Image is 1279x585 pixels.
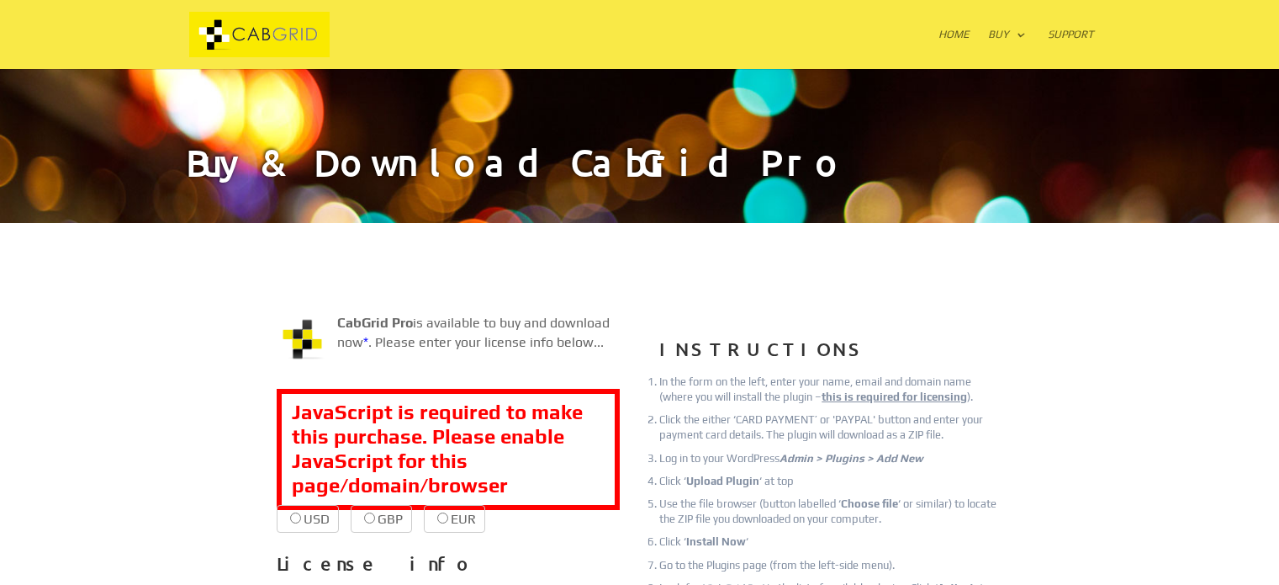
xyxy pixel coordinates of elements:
li: Click ‘ ‘ at top [659,474,1002,489]
h1: Buy & Download CabGrid Pro [186,144,1094,223]
label: USD [277,505,339,533]
strong: Choose file [841,497,898,510]
li: Go to the Plugins page (from the left-side menu). [659,558,1002,573]
li: In the form on the left, enter your name, email and domain name (where you will install the plugi... [659,375,1002,405]
input: GBP [364,513,375,524]
li: Click the either ‘CARD PAYMENT’ or 'PAYPAL' button and enter your payment card details. The plugi... [659,412,1002,443]
a: Buy [988,29,1026,69]
input: EUR [437,513,448,524]
a: Home [938,29,970,69]
a: Support [1048,29,1094,69]
strong: Install Now [686,535,746,548]
label: GBP [351,505,412,533]
input: USD [290,513,301,524]
strong: Upload Plugin [686,475,759,487]
img: CabGrid WordPress Plugin [277,314,327,364]
label: EUR [424,505,485,533]
li: Click ‘ ‘ [659,534,1002,550]
u: this is required for licensing [822,391,967,403]
p: is available to buy and download now . Please enter your license info below... [277,314,620,365]
strong: CabGrid Pro [337,315,413,331]
h3: INSTRUCTIONS [659,332,1002,375]
li: Log in to your WordPress [659,451,1002,466]
li: Use the file browser (button labelled ‘ ‘ or similar) to locate the ZIP file you downloaded on yo... [659,497,1002,527]
img: CabGrid [189,12,330,58]
p: JavaScript is required to make this purchase. Please enable JavaScript for this page/domain/browser [277,389,620,510]
em: Admin > Plugins > Add New [780,452,923,465]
